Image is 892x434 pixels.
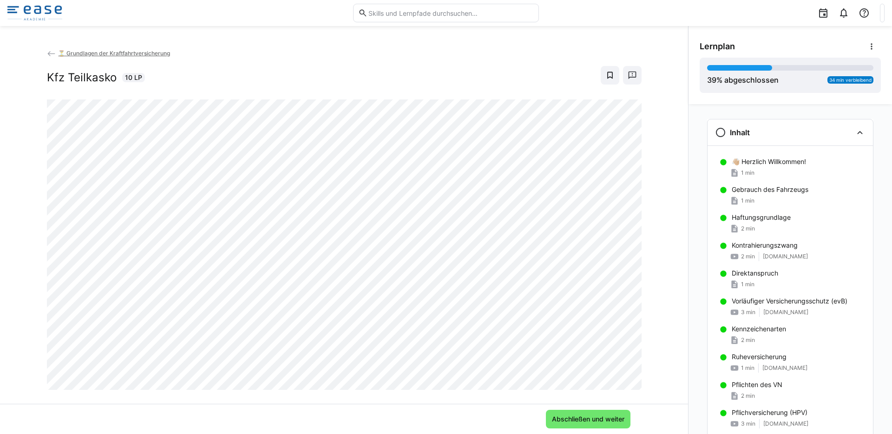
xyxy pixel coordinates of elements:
a: ⏳ Grundlagen der Kraftfahrtversicherung [47,50,171,57]
span: [DOMAIN_NAME] [763,253,808,260]
span: 39 [707,75,716,85]
p: Ruheversicherung [732,352,787,362]
span: 3 min [741,420,755,427]
p: Haftungsgrundlage [732,213,791,222]
span: 1 min [741,197,754,204]
span: 2 min [741,392,755,400]
span: [DOMAIN_NAME] [763,420,808,427]
span: ⏳ Grundlagen der Kraftfahrtversicherung [58,50,170,57]
span: 1 min [741,281,754,288]
p: Gebrauch des Fahrzeugs [732,185,808,194]
span: 2 min [741,336,755,344]
span: 2 min [741,225,755,232]
span: Lernplan [700,41,735,52]
span: [DOMAIN_NAME] [763,309,808,316]
p: 👋🏼 Herzlich Willkommen! [732,157,806,166]
button: Abschließen und weiter [546,410,630,428]
span: Abschließen und weiter [551,414,626,424]
p: Direktanspruch [732,269,778,278]
p: Pflichten des VN [732,380,782,389]
p: Vorläufiger Versicherungsschutz (evB) [732,296,847,306]
div: % abgeschlossen [707,74,779,85]
span: 34 min verbleibend [829,77,872,83]
span: [DOMAIN_NAME] [762,364,807,372]
input: Skills und Lernpfade durchsuchen… [367,9,534,17]
h2: Kfz Teilkasko [47,71,117,85]
span: 1 min [741,169,754,177]
span: 10 LP [125,73,142,82]
span: 3 min [741,309,755,316]
span: 1 min [741,364,754,372]
h3: Inhalt [730,128,750,137]
p: Kontrahierungszwang [732,241,798,250]
p: Kennzeichenarten [732,324,786,334]
span: 2 min [741,253,755,260]
p: Pflichversicherung (HPV) [732,408,807,417]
